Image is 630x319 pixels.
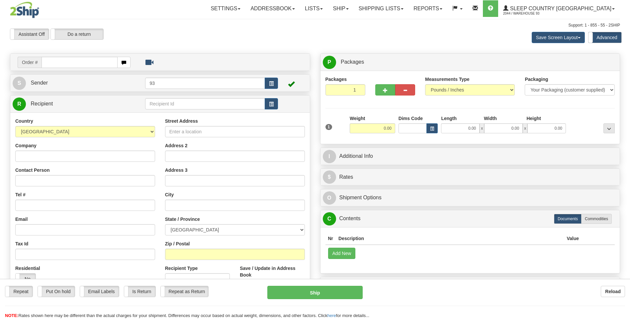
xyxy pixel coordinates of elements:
[408,0,447,17] a: Reports
[323,56,336,69] span: P
[588,32,621,43] label: Advanced
[165,240,190,247] label: Zip / Postal
[165,142,188,149] label: Address 2
[399,115,423,122] label: Dims Code
[325,232,336,245] th: Nr
[328,0,353,17] a: Ship
[10,2,39,18] img: logo2044.jpg
[145,78,265,89] input: Sender Id
[165,191,174,198] label: City
[328,248,356,259] button: Add New
[80,286,119,297] label: Email Labels
[425,76,470,83] label: Measurements Type
[484,115,497,122] label: Width
[165,216,200,223] label: State / Province
[10,23,620,28] div: Support: 1 - 855 - 55 - 2SHIP
[350,115,365,122] label: Weight
[15,265,40,272] label: Residential
[161,286,208,297] label: Repeat as Return
[564,232,582,245] th: Value
[38,286,75,297] label: Put On hold
[615,126,629,193] iframe: chat widget
[441,115,457,122] label: Length
[15,167,49,173] label: Contact Person
[15,118,33,124] label: Country
[325,124,332,130] span: 1
[323,191,336,205] span: O
[605,289,621,294] b: Reload
[165,265,198,272] label: Recipient Type
[31,101,53,106] span: Recipient
[601,286,625,297] button: Reload
[325,76,347,83] label: Packages
[581,214,612,224] label: Commodities
[480,123,484,133] span: x
[336,232,564,245] th: Description
[523,123,527,133] span: x
[323,170,336,184] span: $
[354,0,408,17] a: Shipping lists
[323,55,618,69] a: P Packages
[525,76,548,83] label: Packaging
[18,57,42,68] span: Order #
[165,118,198,124] label: Street Address
[323,212,618,225] a: CContents
[323,150,618,163] a: IAdditional Info
[526,115,541,122] label: Height
[323,170,618,184] a: $Rates
[13,97,131,111] a: R Recipient
[532,32,585,43] button: Save Screen Layout
[15,216,28,223] label: Email
[10,29,49,39] label: Assistant Off
[15,240,28,247] label: Tax Id
[323,150,336,163] span: I
[15,191,26,198] label: Tel #
[323,191,618,205] a: OShipment Options
[245,0,300,17] a: Addressbook
[31,80,48,86] span: Sender
[5,313,18,318] span: NOTE:
[165,167,188,173] label: Address 3
[124,286,155,297] label: Is Return
[508,6,611,11] span: Sleep Country [GEOGRAPHIC_DATA]
[603,123,615,133] div: ...
[323,212,336,225] span: C
[327,313,336,318] a: here
[206,0,245,17] a: Settings
[240,265,305,278] label: Save / Update in Address Book
[13,76,145,90] a: S Sender
[554,214,582,224] label: Documents
[503,10,553,17] span: 2044 / Warehouse 93
[300,0,328,17] a: Lists
[165,126,305,137] input: Enter a location
[498,0,620,17] a: Sleep Country [GEOGRAPHIC_DATA] 2044 / Warehouse 93
[15,142,37,149] label: Company
[51,29,103,39] label: Do a return
[341,59,364,65] span: Packages
[267,286,362,299] button: Ship
[13,97,26,111] span: R
[16,274,36,284] label: No
[13,77,26,90] span: S
[5,286,33,297] label: Repeat
[145,98,265,109] input: Recipient Id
